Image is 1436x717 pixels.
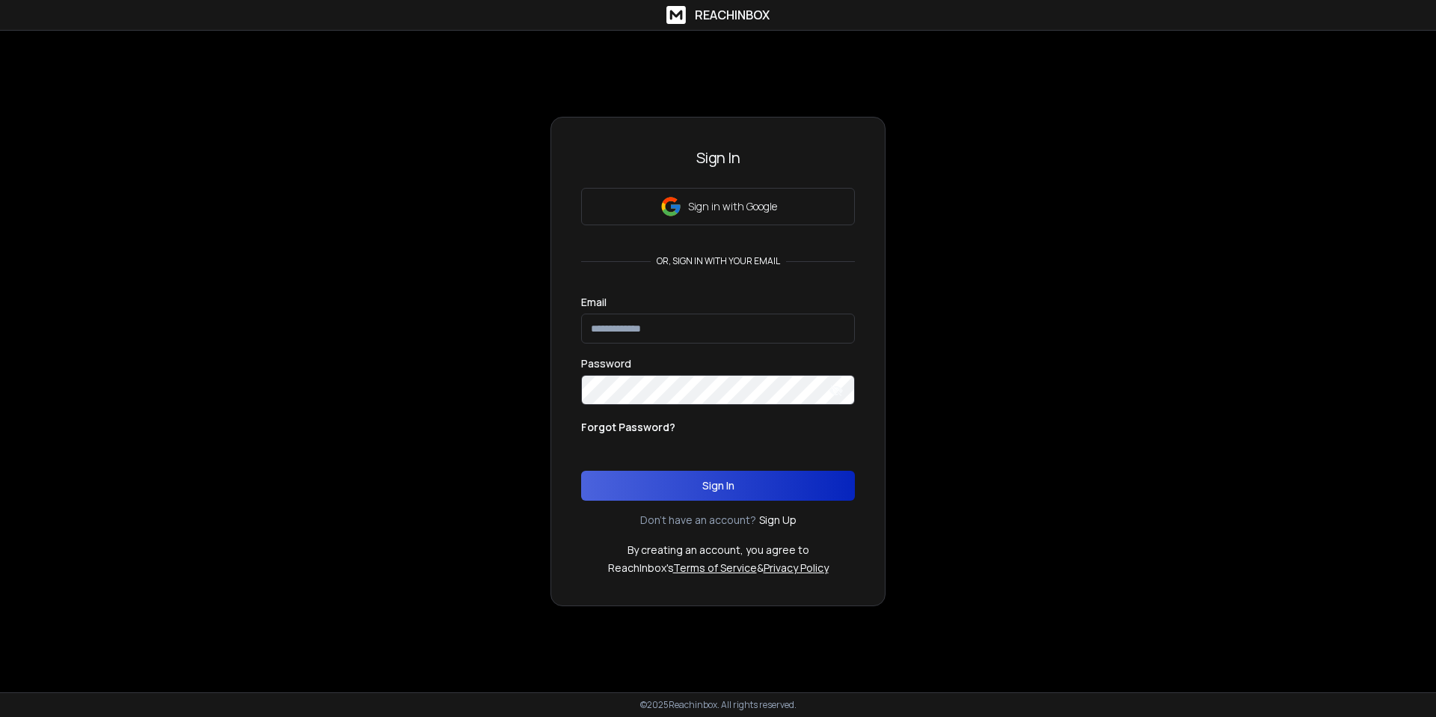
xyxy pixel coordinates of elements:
[759,513,797,528] a: Sign Up
[581,358,631,369] label: Password
[688,199,777,214] p: Sign in with Google
[764,561,829,575] a: Privacy Policy
[581,297,607,308] label: Email
[581,420,675,435] p: Forgot Password?
[581,147,855,168] h3: Sign In
[651,255,786,267] p: or, sign in with your email
[640,699,797,711] p: © 2025 Reachinbox. All rights reserved.
[608,561,829,576] p: ReachInbox's &
[666,6,770,24] a: ReachInbox
[581,471,855,501] button: Sign In
[673,561,757,575] a: Terms of Service
[628,543,809,558] p: By creating an account, you agree to
[581,188,855,225] button: Sign in with Google
[695,6,770,24] h1: ReachInbox
[640,513,756,528] p: Don't have an account?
